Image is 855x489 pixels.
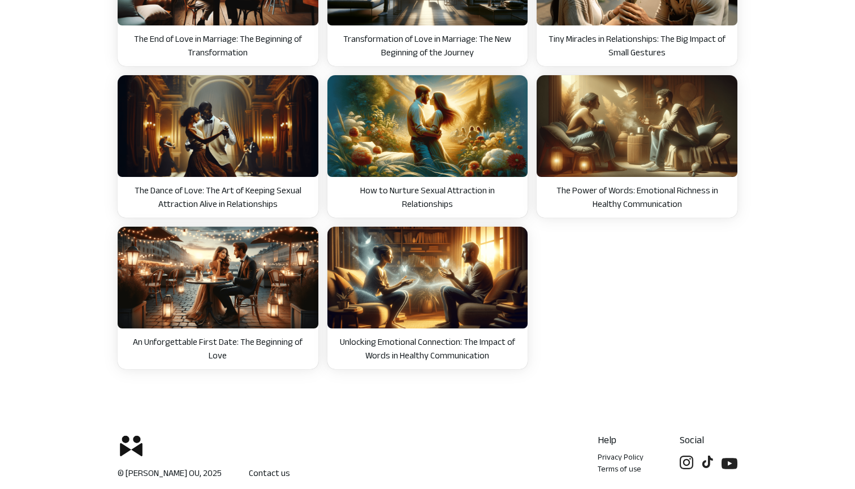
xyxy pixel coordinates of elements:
img: Unutulmaz_Bir_I_lk_Bulus_ma_As_k_n_.png [118,227,318,328]
a: Privacy Policy [598,451,644,463]
p: Social [680,432,737,448]
p: How to Nurture Sexual Attraction in Relationships [334,184,521,211]
p: An Unforgettable First Date: The Beginning of Love [124,335,312,362]
img: Follow us on social media [680,456,693,469]
img: logoicon [118,432,145,460]
a: Terms of use [598,463,644,475]
img: I_lis_kilerde_Cinsel_C_ekicilig_i_Be.png [327,75,528,177]
button: The Power of Words: Emotional Richness in Healthy Communication [537,75,737,218]
a: Contact us [249,466,290,480]
p: Help [598,432,644,448]
img: As_k_n_Dans___I_lis_kilerde_Cinsel_.png [118,75,318,177]
img: Follow us on social media [701,456,714,468]
p: Transformation of Love in Marriage: The New Beginning of the Journey [334,32,521,59]
p: © [PERSON_NAME] OU, 2025 [118,466,222,480]
p: The Power of Words: Emotional Richness in Healthy Communication [543,184,731,211]
img: So_zcu_klerinGu_cu__Sag_l_kl__I_letis_i.png [327,227,528,328]
p: Tiny Miracles in Relationships: The Big Impact of Small Gestures [543,32,731,59]
img: Sag_l_kl__iletis_im.png [537,75,737,177]
button: Unlocking Emotional Connection: The Impact of Words in Healthy Communication [327,227,528,369]
button: How to Nurture Sexual Attraction in Relationships [327,75,528,218]
p: The Dance of Love: The Art of Keeping Sexual Attraction Alive in Relationships [124,184,312,211]
img: Follow us on social media [722,456,737,471]
button: An Unforgettable First Date: The Beginning of Love [118,227,318,369]
button: The Dance of Love: The Art of Keeping Sexual Attraction Alive in Relationships [118,75,318,218]
p: The End of Love in Marriage: The Beginning of Transformation [124,32,312,59]
p: Unlocking Emotional Connection: The Impact of Words in Healthy Communication [334,335,521,362]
